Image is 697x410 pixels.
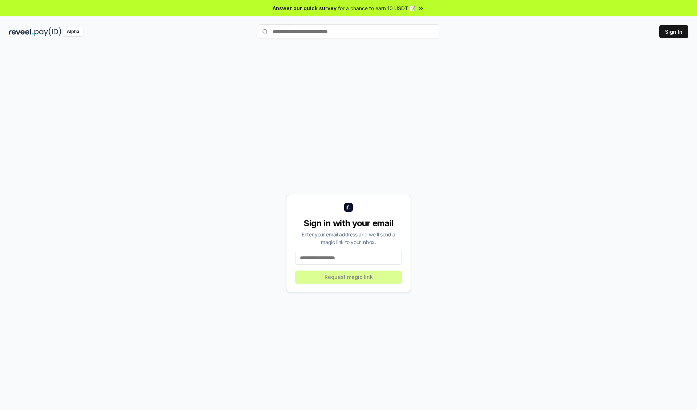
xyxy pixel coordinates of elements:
img: logo_small [344,203,353,212]
div: Alpha [63,27,83,36]
img: pay_id [34,27,61,36]
div: Sign in with your email [295,218,402,229]
div: Enter your email address and we’ll send a magic link to your inbox. [295,231,402,246]
button: Sign In [659,25,688,38]
span: Answer our quick survey [273,4,337,12]
span: for a chance to earn 10 USDT 📝 [338,4,416,12]
img: reveel_dark [9,27,33,36]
